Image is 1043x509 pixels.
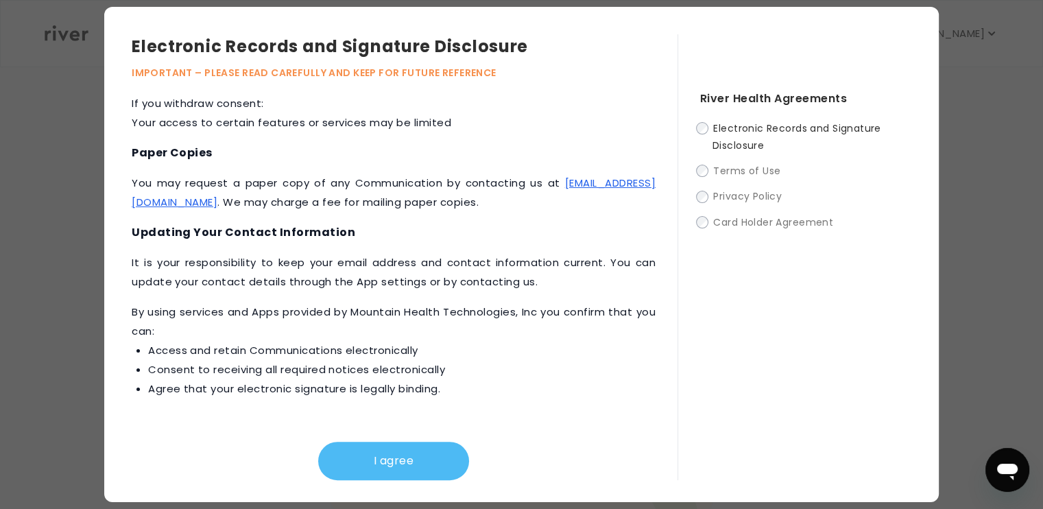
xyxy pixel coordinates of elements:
p: It is your responsibility to keep your email address and contact information current. You can upd... [132,253,656,292]
span: Terms of Use [713,164,780,178]
p: You may request a paper copy of any Communication by contacting us at . We may charge a fee for m... [132,174,656,212]
span: Card Holder Agreement [713,215,833,229]
span: Electronic Records and Signature Disclosure [712,121,881,152]
p: IMPORTANT – PLEASE READ CAREFULLY AND KEEP FOR FUTURE REFERENCE [132,64,678,81]
h4: Updating Your Contact Information [132,223,656,242]
li: Access and retain Communications electronically [148,341,656,360]
h4: River Health Agreements [700,89,911,108]
p: ‍By using services and Apps provided by Mountain Health Technologies, Inc you confirm that you can: [132,303,656,399]
li: Agree that your electronic signature is legally binding. [148,379,656,399]
iframe: Button to launch messaging window [985,448,1029,492]
p: If you withdraw consent: Your access to certain features or services may be limited [132,94,656,132]
h4: Paper Copies [132,143,656,163]
button: I agree [318,442,469,480]
li: Consent to receiving all required notices electronically [148,360,656,379]
h3: Electronic Records and Signature Disclosure [132,34,678,59]
span: Privacy Policy [713,190,782,204]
